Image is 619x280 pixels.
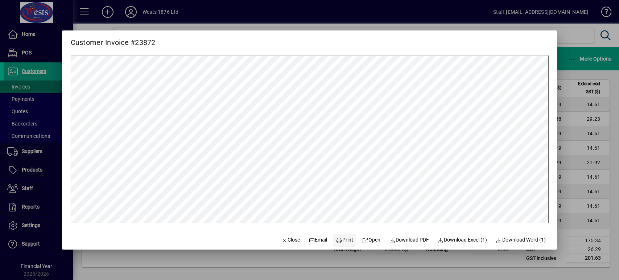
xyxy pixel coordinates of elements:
button: Close [278,234,303,247]
span: Close [281,236,300,244]
span: Print [336,236,354,244]
span: Download Word (1) [496,236,546,244]
button: Download Word (1) [493,234,549,247]
span: Open [362,236,380,244]
button: Download Excel (1) [434,234,490,247]
span: Email [309,236,327,244]
button: Print [333,234,356,247]
button: Email [306,234,330,247]
a: Open [359,234,383,247]
h2: Customer Invoice #23872 [62,30,164,48]
span: Download PDF [389,236,429,244]
a: Download PDF [386,234,432,247]
span: Download Excel (1) [437,236,487,244]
